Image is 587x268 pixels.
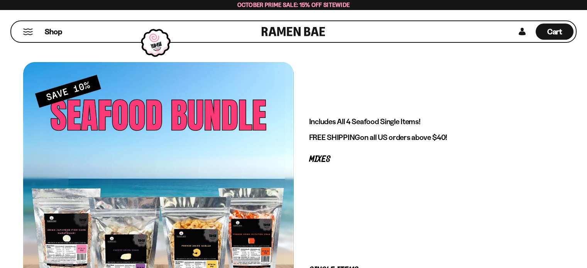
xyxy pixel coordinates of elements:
span: Cart [547,27,562,36]
span: Shop [45,27,62,37]
div: Cart [536,21,573,42]
strong: FREE SHIPPING [309,133,360,142]
a: Shop [45,24,62,40]
p: Mixes [309,156,548,163]
p: on all US orders above $40! [309,133,548,142]
span: October Prime Sale: 15% off Sitewide [237,1,350,8]
button: Mobile Menu Trigger [23,29,33,35]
